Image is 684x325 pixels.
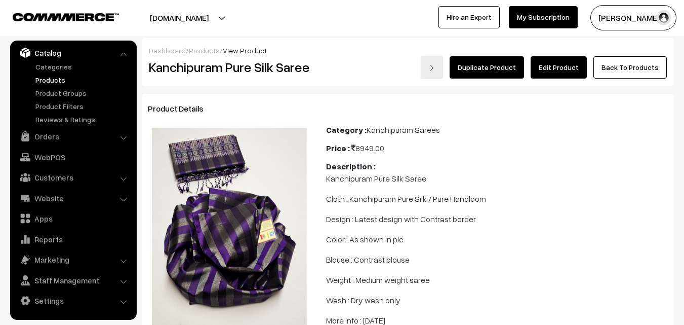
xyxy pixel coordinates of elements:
[13,230,133,248] a: Reports
[326,294,668,306] p: Wash : Dry wash only
[593,56,667,79] a: Back To Products
[148,103,216,114] span: Product Details
[13,10,101,22] a: COMMMERCE
[13,189,133,207] a: Website
[326,143,350,153] b: Price :
[656,10,671,25] img: user
[33,75,133,85] a: Products
[326,142,668,154] div: 8949.00
[326,172,668,185] p: Kanchipuram Pure Silk Saree
[326,254,668,266] p: Blouse : Contrast blouse
[13,127,133,146] a: Orders
[13,168,133,187] a: Customers
[149,45,667,56] div: / /
[429,65,435,71] img: right-arrow.png
[13,209,133,228] a: Apps
[33,88,133,98] a: Product Groups
[13,292,133,310] a: Settings
[13,271,133,290] a: Staff Management
[149,59,311,75] h2: Kanchipuram Pure Silk Saree
[326,161,376,171] b: Description :
[33,101,133,112] a: Product Filters
[590,5,676,30] button: [PERSON_NAME]
[326,124,668,136] div: Kanchipuram Sarees
[450,56,524,79] a: Duplicate Product
[326,193,668,205] p: Cloth : Kanchipuram Pure Silk / Pure Handloom
[13,44,133,62] a: Catalog
[531,56,587,79] a: Edit Product
[326,213,668,225] p: Design : Latest design with Contrast border
[13,13,119,21] img: COMMMERCE
[438,6,500,28] a: Hire an Expert
[13,250,133,269] a: Marketing
[33,61,133,72] a: Categories
[189,46,220,55] a: Products
[114,5,244,30] button: [DOMAIN_NAME]
[509,6,578,28] a: My Subscription
[223,46,267,55] span: View Product
[326,233,668,245] p: Color : As shown in pic
[33,114,133,125] a: Reviews & Ratings
[13,148,133,166] a: WebPOS
[149,46,186,55] a: Dashboard
[326,125,367,135] b: Category :
[326,274,668,286] p: Weight : Medium weight saree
